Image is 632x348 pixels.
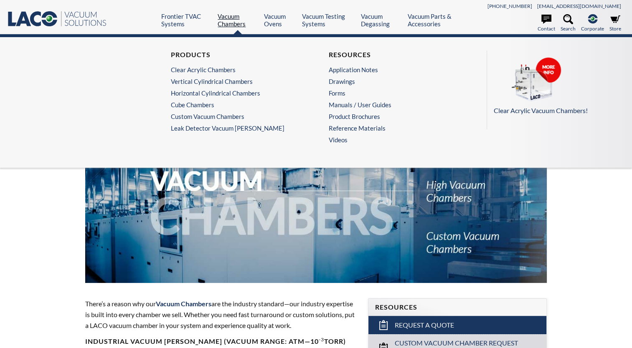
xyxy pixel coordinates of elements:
[329,78,457,85] a: Drawings
[395,321,454,330] span: Request a Quote
[171,89,300,97] a: Horizontal Cylindrical Chambers
[85,98,547,283] img: Vacuum Chambers
[329,113,457,120] a: Product Brochures
[609,14,621,33] a: Store
[171,50,300,59] h4: Products
[156,300,211,308] span: Vacuum Chambers
[171,124,304,132] a: Leak Detector Vacuum [PERSON_NAME]
[85,337,358,346] h4: Industrial Vacuum [PERSON_NAME] (vacuum range: atm—10 Torr)
[329,50,457,59] h4: Resources
[85,298,358,330] p: There’s a reason why our are the industry standard—our industry expertise is built into every cha...
[408,13,469,28] a: Vacuum Parts & Accessories
[264,13,295,28] a: Vacuum Ovens
[494,105,619,116] p: Clear Acrylic Vacuum Chambers!
[361,13,401,28] a: Vacuum Degassing
[319,336,324,343] sup: -3
[538,14,555,33] a: Contact
[171,78,300,85] a: Vertical Cylindrical Chambers
[329,136,462,144] a: Videos
[494,57,619,116] a: Clear Acrylic Vacuum Chambers!
[561,14,576,33] a: Search
[581,25,604,33] span: Corporate
[171,66,300,73] a: Clear Acrylic Chambers
[375,303,539,312] h4: Resources
[171,113,300,120] a: Custom Vacuum Chambers
[218,13,257,28] a: Vacuum Chambers
[537,3,621,9] a: [EMAIL_ADDRESS][DOMAIN_NAME]
[329,101,457,108] a: Manuals / User Guides
[494,57,577,104] img: CHAMBERS.png
[161,13,211,28] a: Frontier TVAC Systems
[487,3,532,9] a: [PHONE_NUMBER]
[171,101,300,108] a: Cube Chambers
[329,66,457,73] a: Application Notes
[302,13,355,28] a: Vacuum Testing Systems
[329,89,457,97] a: Forms
[368,316,546,334] a: Request a Quote
[329,124,457,132] a: Reference Materials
